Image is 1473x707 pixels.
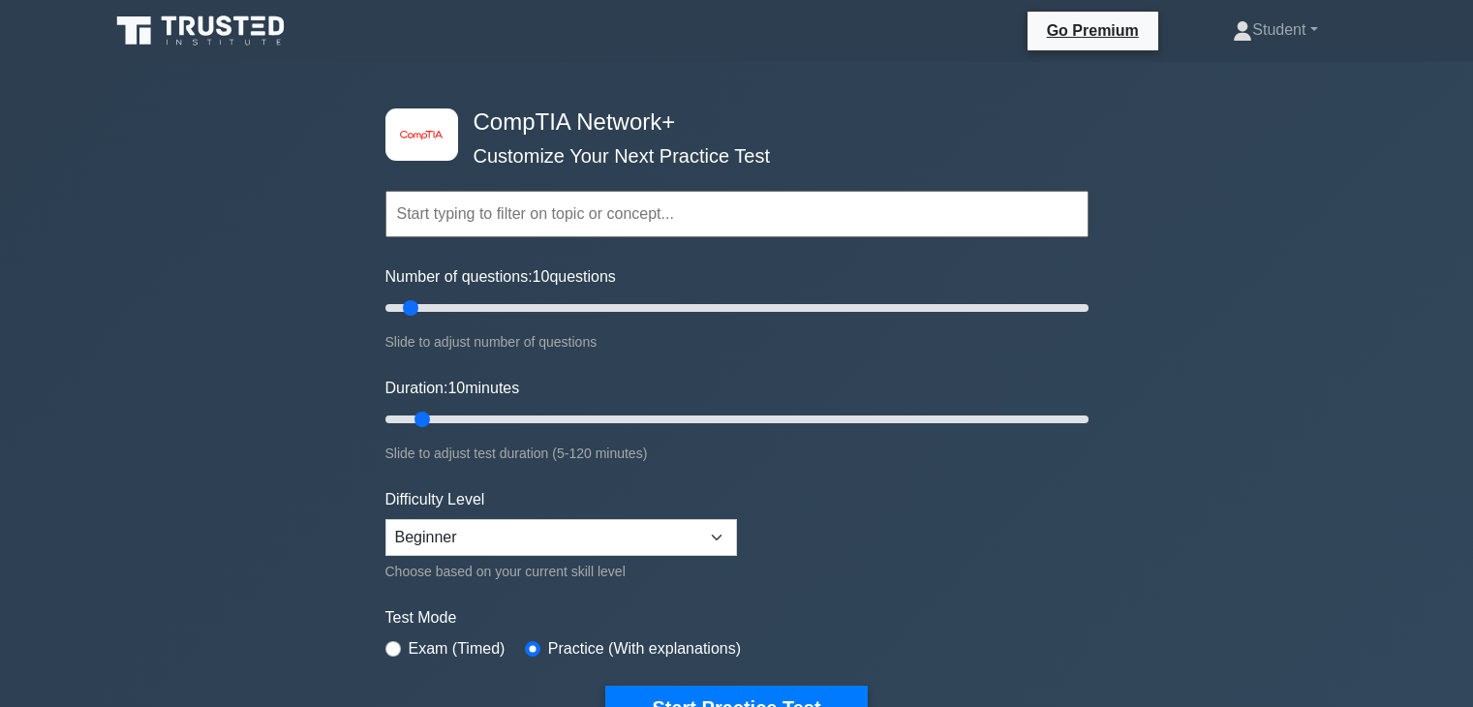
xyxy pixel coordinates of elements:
[385,606,1089,630] label: Test Mode
[1035,18,1151,43] a: Go Premium
[385,330,1089,353] div: Slide to adjust number of questions
[1186,11,1364,49] a: Student
[385,560,737,583] div: Choose based on your current skill level
[385,488,485,511] label: Difficulty Level
[385,265,616,289] label: Number of questions: questions
[533,268,550,285] span: 10
[409,637,506,661] label: Exam (Timed)
[385,377,520,400] label: Duration: minutes
[548,637,741,661] label: Practice (With explanations)
[385,191,1089,237] input: Start typing to filter on topic or concept...
[466,108,994,137] h4: CompTIA Network+
[385,442,1089,465] div: Slide to adjust test duration (5-120 minutes)
[447,380,465,396] span: 10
